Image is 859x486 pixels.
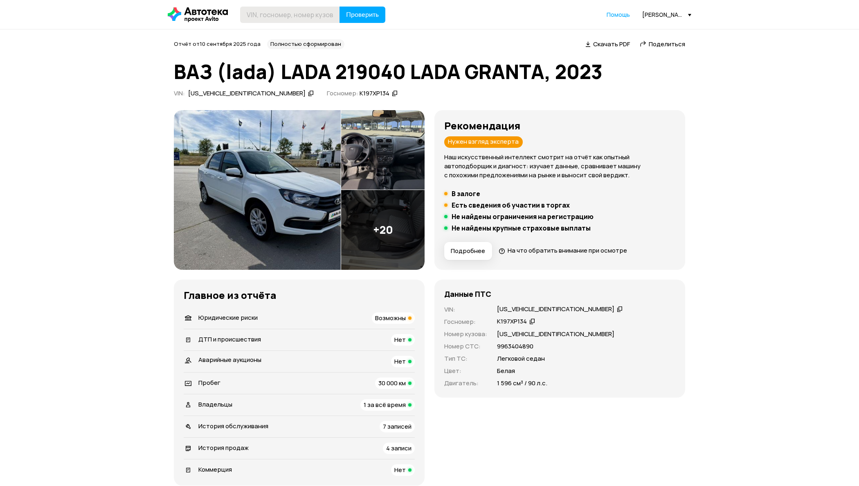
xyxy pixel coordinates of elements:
[394,335,406,344] span: Нет
[198,335,261,344] span: ДТП и происшествия
[198,355,261,364] span: Аварийные аукционы
[198,443,249,452] span: История продаж
[640,40,685,48] a: Поделиться
[394,466,406,474] span: Нет
[444,354,487,363] p: Тип ТС :
[497,305,614,314] div: [US_VEHICLE_IDENTIFICATION_NUMBER]
[346,11,379,18] span: Проверить
[383,422,412,431] span: 7 записей
[497,379,547,388] p: 1 596 см³ / 90 л.с.
[394,357,406,366] span: Нет
[444,136,523,148] div: Нужен взгляд эксперта
[452,224,591,232] h5: Не найдены крупные страховые выплаты
[444,330,487,339] p: Номер кузова :
[198,400,232,409] span: Владельцы
[327,89,358,97] span: Госномер:
[444,379,487,388] p: Двигатель :
[444,120,675,131] h3: Рекомендация
[444,342,487,351] p: Номер СТС :
[649,40,685,48] span: Поделиться
[364,400,406,409] span: 1 за всё время
[340,7,385,23] button: Проверить
[240,7,340,23] input: VIN, госномер, номер кузова
[444,242,492,260] button: Подробнее
[642,11,691,18] div: [PERSON_NAME][EMAIL_ADDRESS][DOMAIN_NAME]
[508,246,627,255] span: На что обратить внимание при осмотре
[198,465,232,474] span: Коммерция
[267,39,344,49] div: Полностью сформирован
[360,89,389,98] div: К197ХР134
[452,212,594,221] h5: Не найдены ограничения на регистрацию
[444,289,491,298] h4: Данные ПТС
[444,317,487,326] p: Госномер :
[497,342,533,351] p: 9963404890
[452,201,570,209] h5: Есть сведения об участии в торгах
[174,40,261,47] span: Отчёт от 10 сентября 2025 года
[386,444,412,452] span: 4 записи
[188,89,306,98] div: [US_VEHICLE_IDENTIFICATION_NUMBER]
[607,11,630,19] a: Помощь
[444,305,487,314] p: VIN :
[585,40,630,48] a: Скачать PDF
[451,247,485,255] span: Подробнее
[497,366,515,375] p: Белая
[444,366,487,375] p: Цвет :
[497,317,527,326] div: К197ХР134
[593,40,630,48] span: Скачать PDF
[444,153,675,180] p: Наш искусственный интеллект смотрит на отчёт как опытный автоподборщик и диагност: изучает данные...
[497,354,545,363] p: Легковой седан
[378,379,406,387] span: 30 000 км
[452,190,480,198] h5: В залоге
[198,313,258,322] span: Юридические риски
[198,378,220,387] span: Пробег
[174,61,685,83] h1: ВАЗ (lada) LADA 219040 LADA GRANTA, 2023
[499,246,627,255] a: На что обратить внимание при осмотре
[607,11,630,18] span: Помощь
[375,314,406,322] span: Возможны
[198,422,268,430] span: История обслуживания
[184,289,415,301] h3: Главное из отчёта
[497,330,614,339] p: [US_VEHICLE_IDENTIFICATION_NUMBER]
[174,89,185,97] span: VIN :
